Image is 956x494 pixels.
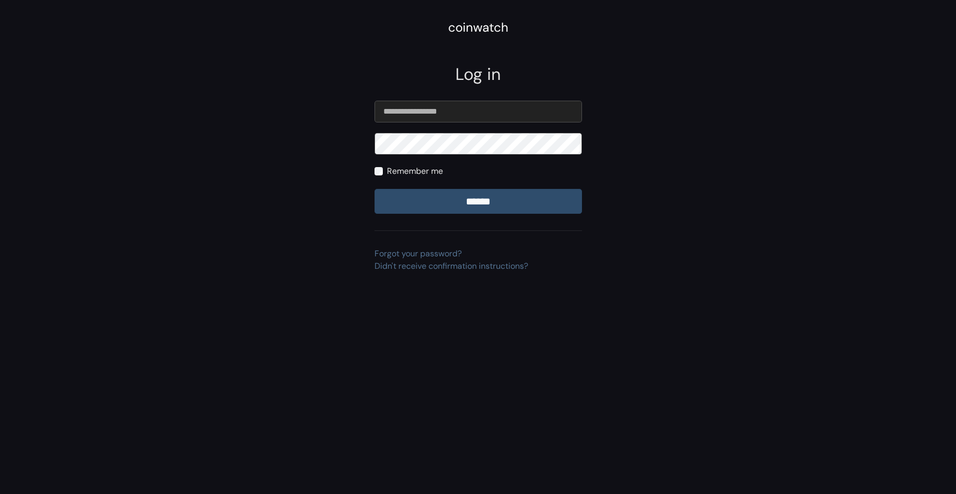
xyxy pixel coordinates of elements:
a: Forgot your password? [375,248,462,259]
a: Didn't receive confirmation instructions? [375,260,528,271]
a: coinwatch [448,23,508,34]
div: coinwatch [448,18,508,37]
label: Remember me [387,165,443,177]
h2: Log in [375,64,582,84]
